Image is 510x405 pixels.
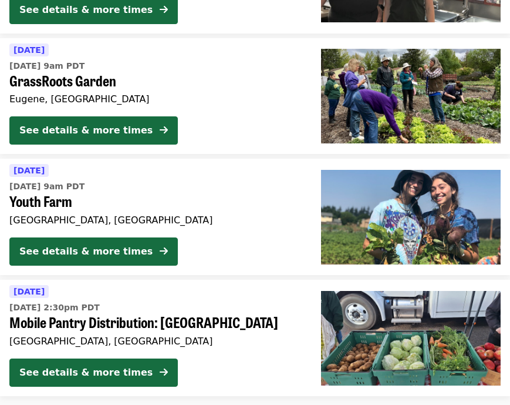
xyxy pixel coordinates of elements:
[9,116,178,145] button: See details & more times
[160,367,168,378] i: arrow-right icon
[160,125,168,136] i: arrow-right icon
[9,93,302,105] div: Eugene, [GEOGRAPHIC_DATA]
[19,245,153,259] div: See details & more times
[9,215,302,226] div: [GEOGRAPHIC_DATA], [GEOGRAPHIC_DATA]
[13,287,45,296] span: [DATE]
[9,60,85,72] time: [DATE] 9am PDT
[321,49,501,143] img: GrassRoots Garden organized by FOOD For Lane County
[9,193,302,210] span: Youth Farm
[19,366,153,380] div: See details & more times
[321,291,501,385] img: Mobile Pantry Distribution: Cottage Grove organized by FOOD For Lane County
[160,246,168,257] i: arrow-right icon
[9,302,100,314] time: [DATE] 2:30pm PDT
[19,123,153,138] div: See details & more times
[9,314,302,331] span: Mobile Pantry Distribution: [GEOGRAPHIC_DATA]
[19,3,153,17] div: See details & more times
[13,45,45,55] span: [DATE]
[9,336,302,347] div: [GEOGRAPHIC_DATA], [GEOGRAPHIC_DATA]
[160,4,168,15] i: arrow-right icon
[9,359,178,387] button: See details & more times
[9,180,85,193] time: [DATE] 9am PDT
[321,170,501,264] img: Youth Farm organized by FOOD For Lane County
[13,166,45,175] span: [DATE]
[9,72,302,89] span: GrassRoots Garden
[9,237,178,266] button: See details & more times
